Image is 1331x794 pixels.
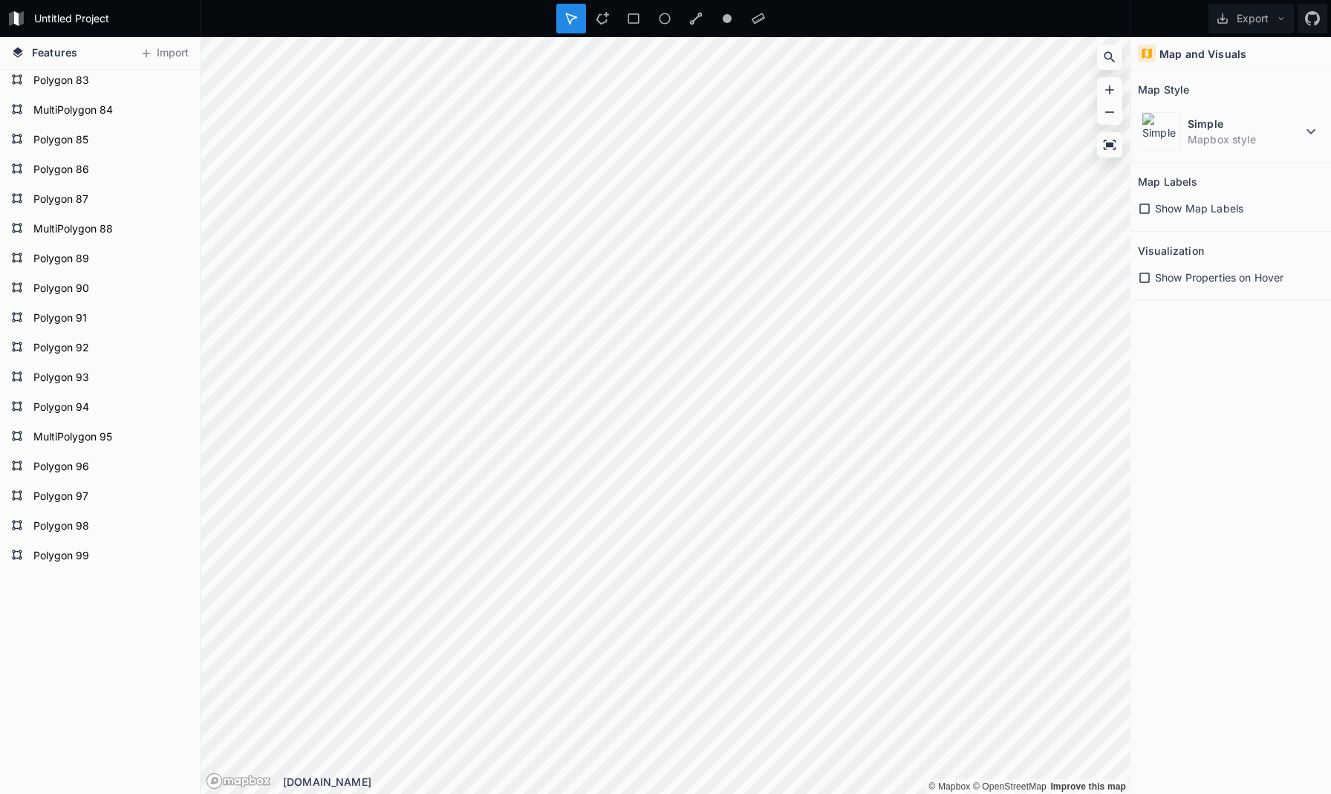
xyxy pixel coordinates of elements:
[1188,116,1302,131] dt: Simple
[928,781,970,792] a: Mapbox
[1155,201,1243,216] span: Show Map Labels
[1159,46,1246,62] h4: Map and Visuals
[1138,170,1197,193] h2: Map Labels
[32,45,77,60] span: Features
[132,42,196,65] button: Import
[1138,78,1189,101] h2: Map Style
[1138,239,1204,262] h2: Visualization
[1155,270,1283,285] span: Show Properties on Hover
[1188,131,1302,147] dd: Mapbox style
[283,774,1130,790] div: [DOMAIN_NAME]
[206,772,271,790] a: Mapbox logo
[1050,781,1126,792] a: Map feedback
[1208,4,1294,33] button: Export
[1142,112,1180,151] img: Simple
[973,781,1047,792] a: OpenStreetMap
